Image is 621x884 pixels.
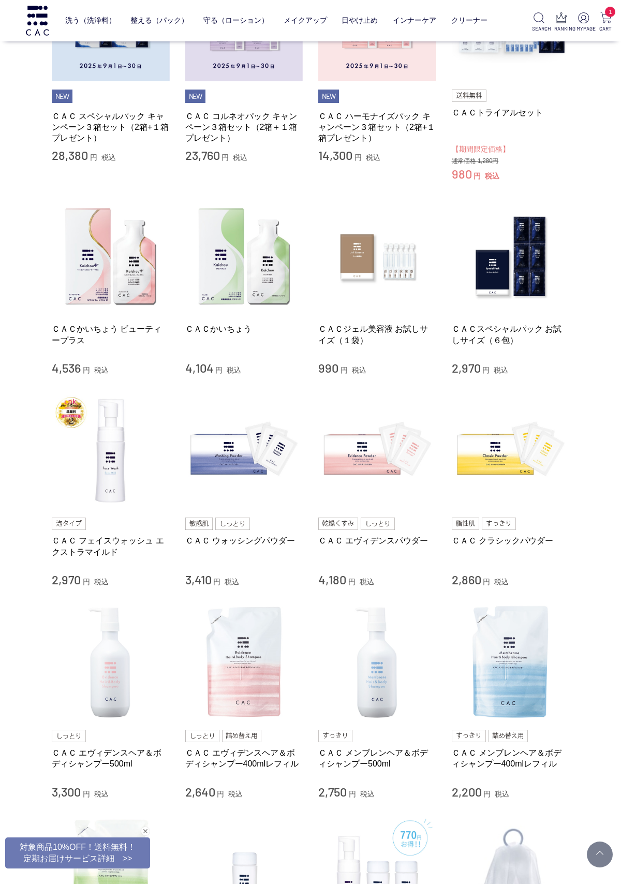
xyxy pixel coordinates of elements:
[494,366,508,374] span: 税込
[318,392,436,510] img: ＣＡＣ エヴィデンスパウダー
[452,784,482,799] span: 2,200
[185,90,206,103] li: NEW
[485,172,499,180] span: 税込
[352,366,366,374] span: 税込
[474,172,481,180] span: 円
[24,6,50,35] img: logo
[452,90,487,102] img: 送料無料
[52,323,170,346] a: ＣＡＣかいちょう ビューティープラス
[318,784,347,799] span: 2,750
[554,25,568,33] p: RANKING
[452,166,472,181] span: 980
[452,157,570,166] div: 通常価格 1,280円
[65,8,116,33] a: 洗う（洗浄料）
[83,578,90,586] span: 円
[185,572,212,587] span: 3,410
[83,790,90,798] span: 円
[185,360,214,375] span: 4,104
[185,392,303,510] img: ＣＡＣ ウォッシングパウダー
[318,518,358,530] img: 乾燥くすみ
[185,730,219,742] img: しっとり
[94,578,109,586] span: 税込
[318,148,352,163] span: 14,300
[52,784,81,799] span: 3,300
[185,198,303,316] a: ＣＡＣかいちょう
[52,535,170,557] a: ＣＡＣ フェイスウォッシュ エクストラマイルド
[130,8,188,33] a: 整える（パック）
[318,747,436,770] a: ＣＡＣ メンブレンヘア＆ボディシャンプー500ml
[318,323,436,346] a: ＣＡＣジェル美容液 お試しサイズ（１袋）
[185,603,303,721] a: ＣＡＣ エヴィデンスヘア＆ボディシャンプー400mlレフィル
[482,366,490,374] span: 円
[90,153,97,161] span: 円
[354,153,362,161] span: 円
[52,747,170,770] a: ＣＡＣ エヴィデンスヘア＆ボディシャンプー500ml
[366,153,380,161] span: 税込
[599,12,613,33] a: 1 CART
[318,535,436,546] a: ＣＡＣ エヴィデンスパウダー
[342,8,378,33] a: 日やけ止め
[349,790,356,798] span: 円
[599,25,613,33] p: CART
[185,323,303,334] a: ＣＡＣかいちょう
[452,518,479,530] img: 脂性肌
[221,153,229,161] span: 円
[52,518,86,530] img: 泡タイプ
[215,518,249,530] img: しっとり
[576,25,590,33] p: MYPAGE
[52,392,170,510] img: ＣＡＣ フェイスウォッシュ エクストラマイルド
[393,8,436,33] a: インナーケア
[222,730,262,742] img: 詰め替え用
[452,572,481,587] span: 2,860
[215,366,223,374] span: 円
[213,578,220,586] span: 円
[318,90,339,103] li: NEW
[318,730,352,742] img: すっきり
[341,366,348,374] span: 円
[52,572,81,587] span: 2,970
[94,366,109,374] span: 税込
[451,8,487,33] a: クリーナー
[452,198,570,316] img: ＣＡＣスペシャルパック お試しサイズ（６包）
[452,323,570,346] a: ＣＡＣスペシャルパック お試しサイズ（６包）
[495,790,509,798] span: 税込
[452,603,570,721] a: ＣＡＣ メンブレンヘア＆ボディシャンプー400mlレフィル
[532,25,546,33] p: SEARCH
[348,578,356,586] span: 円
[452,392,570,510] img: ＣＡＣ クラシックパウダー
[52,111,170,144] a: ＣＡＣ スペシャルパック キャンペーン３箱セット（2箱+１箱プレゼント）
[227,366,241,374] span: 税込
[318,603,436,721] img: ＣＡＣ メンブレンヘア＆ボディシャンプー500ml
[185,518,213,530] img: 敏感肌
[94,790,109,798] span: 税込
[318,360,338,375] span: 990
[452,143,570,155] div: 【期間限定価格】
[494,578,509,586] span: 税込
[360,790,375,798] span: 税込
[228,790,243,798] span: 税込
[52,360,81,375] span: 4,536
[233,153,247,161] span: 税込
[52,603,170,721] img: ＣＡＣ エヴィデンスヘア＆ボディシャンプー500ml
[284,8,327,33] a: メイクアップ
[185,535,303,546] a: ＣＡＣ ウォッシングパウダー
[361,518,395,530] img: しっとり
[185,747,303,770] a: ＣＡＣ エヴィデンスヘア＆ボディシャンプー400mlレフィル
[605,7,615,17] span: 1
[185,784,215,799] span: 2,640
[185,148,220,163] span: 23,760
[52,198,170,316] img: ＣＡＣかいちょう ビューティープラス
[101,153,116,161] span: 税込
[452,730,486,742] img: すっきり
[318,198,436,316] img: ＣＡＣジェル美容液 お試しサイズ（１袋）
[83,366,90,374] span: 円
[452,747,570,770] a: ＣＡＣ メンブレンヘア＆ボディシャンプー400mlレフィル
[532,12,546,33] a: SEARCH
[318,111,436,144] a: ＣＡＣ ハーモナイズパック キャンペーン３箱セット（2箱+１箱プレゼント）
